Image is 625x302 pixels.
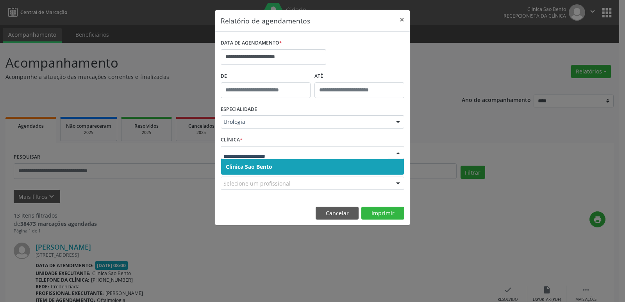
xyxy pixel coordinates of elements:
span: Selecione um profissional [223,179,291,188]
span: Urologia [223,118,388,126]
label: CLÍNICA [221,134,243,146]
button: Cancelar [316,207,359,220]
label: DATA DE AGENDAMENTO [221,37,282,49]
label: De [221,70,311,82]
span: Clinica Sao Bento [226,163,272,170]
button: Close [394,10,410,29]
button: Imprimir [361,207,404,220]
h5: Relatório de agendamentos [221,16,310,26]
label: ATÉ [314,70,404,82]
label: ESPECIALIDADE [221,104,257,116]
